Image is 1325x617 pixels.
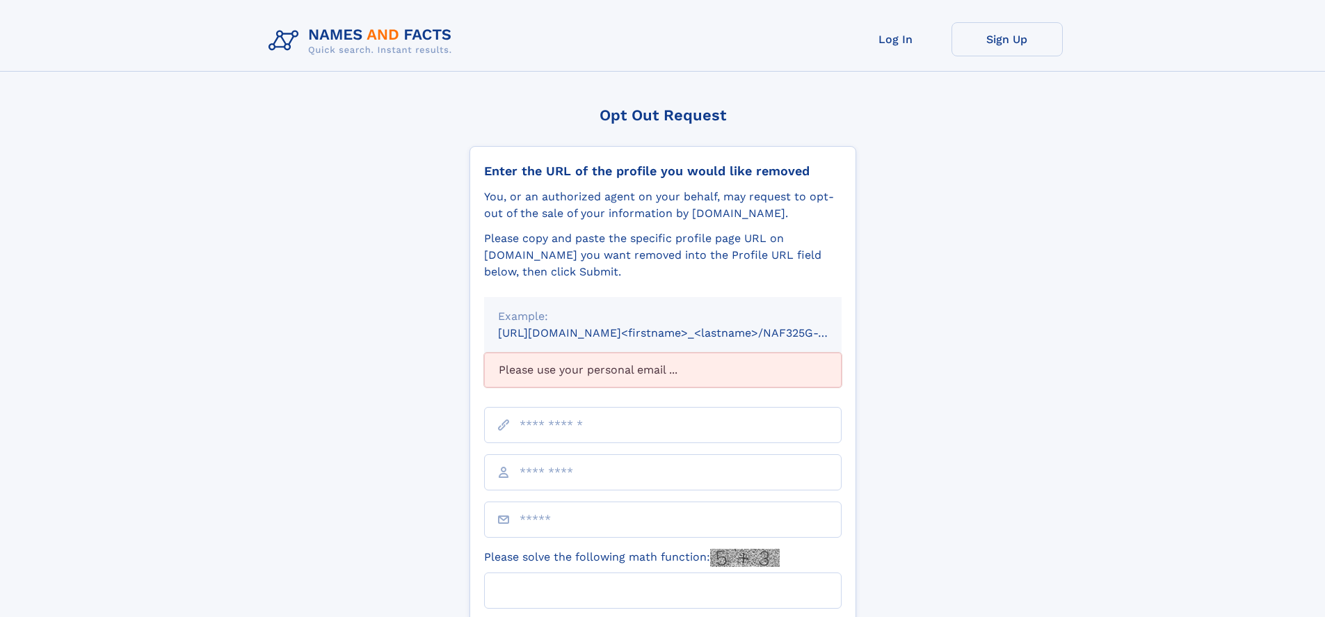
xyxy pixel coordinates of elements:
a: Sign Up [951,22,1063,56]
div: Opt Out Request [469,106,856,124]
a: Log In [840,22,951,56]
div: Example: [498,308,828,325]
img: Logo Names and Facts [263,22,463,60]
div: Please use your personal email ... [484,353,842,387]
div: Enter the URL of the profile you would like removed [484,163,842,179]
div: Please copy and paste the specific profile page URL on [DOMAIN_NAME] you want removed into the Pr... [484,230,842,280]
label: Please solve the following math function: [484,549,780,567]
div: You, or an authorized agent on your behalf, may request to opt-out of the sale of your informatio... [484,189,842,222]
small: [URL][DOMAIN_NAME]<firstname>_<lastname>/NAF325G-xxxxxxxx [498,326,868,339]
